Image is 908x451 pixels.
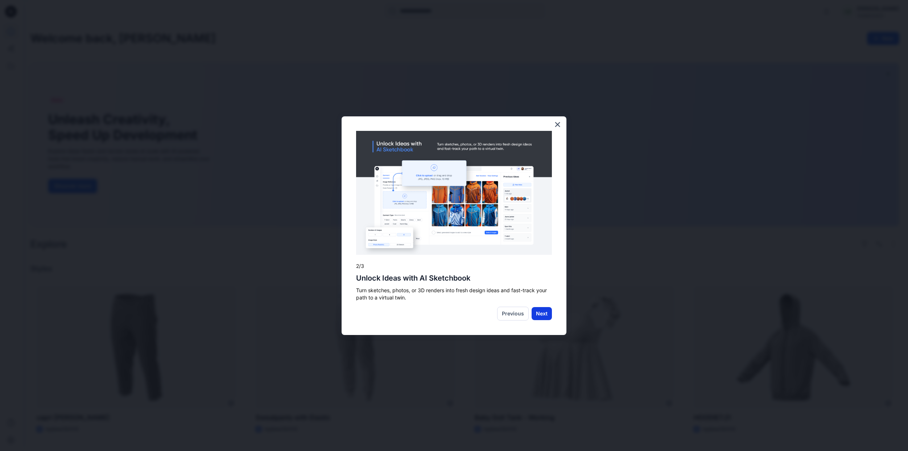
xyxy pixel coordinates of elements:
[554,119,561,130] button: Close
[356,262,552,270] p: 2/3
[356,287,552,301] p: Turn sketches, photos, or 3D renders into fresh design ideas and fast-track your path to a virtua...
[532,307,552,320] button: Next
[497,307,529,320] button: Previous
[356,274,552,282] h2: Unlock Ideas with AI Sketchbook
